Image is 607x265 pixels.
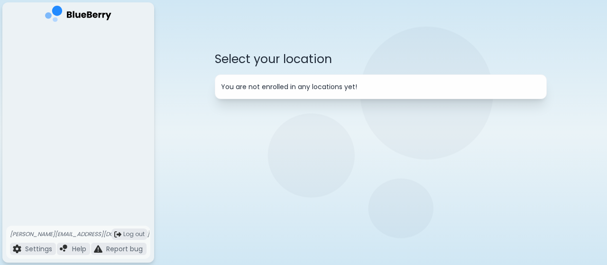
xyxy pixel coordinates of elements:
p: Help [72,245,86,253]
span: Log out [123,230,145,238]
p: You are not enrolled in any locations yet! [221,82,357,91]
img: file icon [94,245,102,253]
p: Settings [25,245,52,253]
img: company logo [45,6,111,25]
p: Report bug [106,245,143,253]
p: [PERSON_NAME][EMAIL_ADDRESS][DOMAIN_NAME] [10,230,149,238]
img: logout [114,231,121,238]
img: file icon [60,245,68,253]
img: file icon [13,245,21,253]
p: Select your location [215,51,547,67]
